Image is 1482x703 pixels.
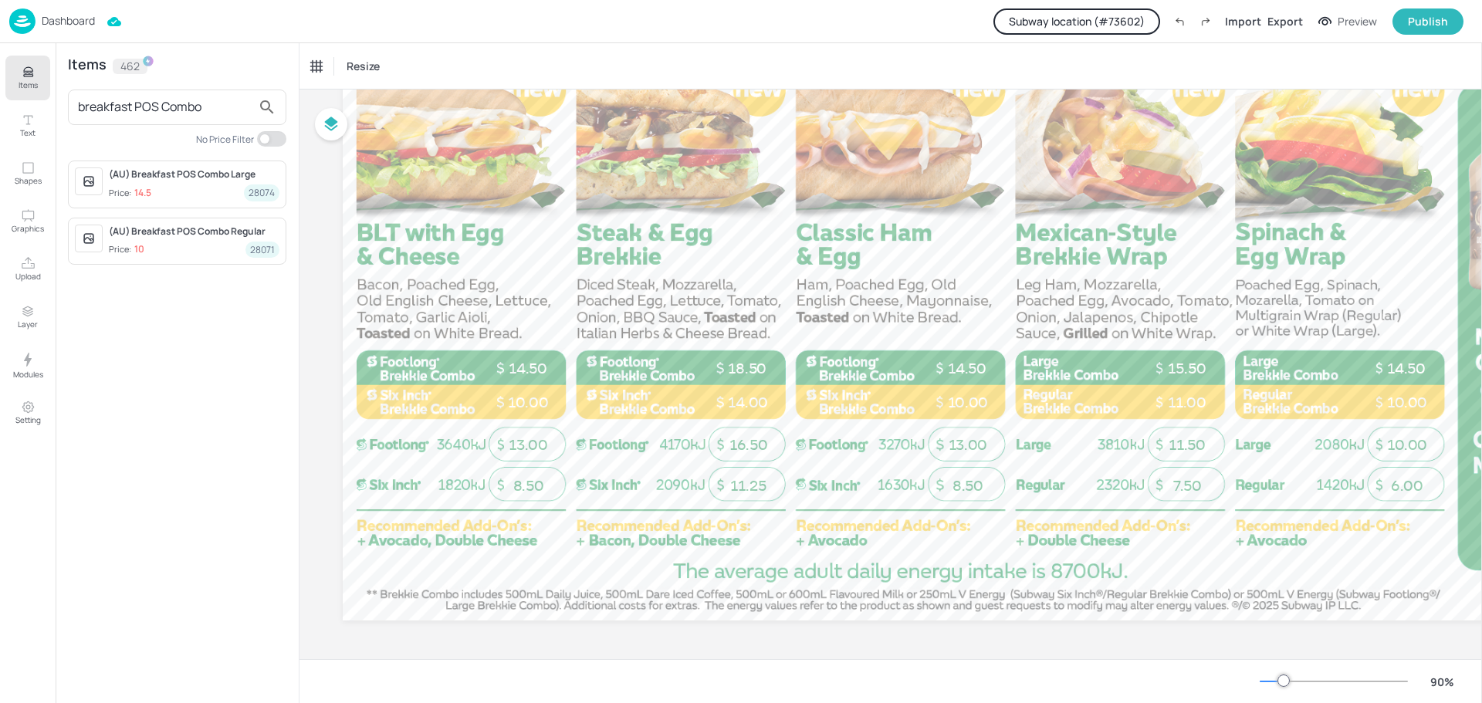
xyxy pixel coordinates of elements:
p: Graphics [12,223,44,234]
span: 14.50 [1387,360,1426,377]
div: (AU) Breakfast POS Combo Regular [109,225,279,238]
span: 10.00 [1387,394,1427,411]
span: 15.50 [1168,360,1206,377]
span: 6.00 [1391,476,1423,494]
div: Price: [109,187,151,200]
p: Layer [18,319,38,330]
p: Shapes [15,175,42,186]
label: Undo (Ctrl + Z) [1166,8,1193,35]
span: 11.25 [730,476,766,494]
span: 7.50 [1173,476,1202,494]
div: Publish [1408,13,1448,30]
span: 10.00 [508,394,548,411]
span: 10.00 [948,394,988,411]
div: Preview [1338,13,1377,30]
span: 14.50 [948,360,986,377]
p: Setting [15,414,41,425]
button: Text [5,103,50,148]
p: 462 [120,61,140,72]
img: logo-86c26b7e.jpg [9,8,36,34]
p: Upload [15,271,41,282]
button: search [252,92,283,123]
span: 10.00 [1387,436,1427,454]
button: Items [5,56,50,100]
span: 8.50 [513,476,544,494]
span: 13.00 [949,436,987,454]
button: Preview [1309,10,1386,33]
p: Text [20,127,36,138]
span: 14.50 [509,360,547,377]
p: Items [19,79,38,90]
div: 28071 [245,242,279,258]
div: Items [68,59,107,74]
div: 90 % [1423,674,1460,690]
label: Redo (Ctrl + Y) [1193,8,1219,35]
span: 13.00 [509,436,547,454]
span: 16.50 [729,436,768,454]
div: (AU) Breakfast POS Combo Large [109,167,279,181]
span: 14.00 [728,394,767,411]
p: 14.5 [134,188,151,198]
span: Resize [343,58,383,74]
input: Search Item [78,95,252,120]
div: Import [1225,13,1261,29]
span: 18.50 [728,360,766,377]
p: 10 [134,244,144,255]
button: Upload [5,247,50,292]
button: Graphics [5,199,50,244]
div: No Price Filter [196,133,254,146]
button: Setting [5,390,50,435]
button: Shapes [5,151,50,196]
p: Modules [13,369,43,380]
span: 11.00 [1168,394,1206,411]
div: 28074 [244,184,279,201]
button: Subway location (#73602) [993,8,1160,35]
button: Publish [1392,8,1463,35]
p: Dashboard [42,15,95,26]
button: Layer [5,295,50,340]
span: 8.50 [952,476,983,494]
span: 11.50 [1169,436,1206,454]
div: Export [1267,13,1303,29]
button: Modules [5,343,50,387]
div: Price: [109,243,144,256]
